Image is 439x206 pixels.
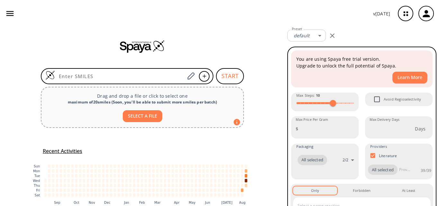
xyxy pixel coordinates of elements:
text: Wed [33,179,40,183]
text: [DATE] [221,201,233,204]
span: Avoid Regioselectivity [370,93,384,106]
span: Avoid Regioselectivity [384,96,421,102]
span: Providers [370,144,387,149]
label: Preset [292,27,302,31]
g: cell [44,164,247,197]
text: Jan [124,201,129,204]
p: Literature [379,153,397,158]
text: Aug [239,201,246,204]
button: SELECT A FILE [123,110,162,122]
p: Drag and drop a file or click to select one [47,93,238,99]
text: Sep [54,201,60,204]
strong: 10 [316,93,320,98]
span: All selected [298,157,327,163]
text: Thu [33,184,40,187]
em: default [294,32,309,39]
text: Sun [34,165,40,168]
span: All selected [368,167,398,173]
p: 39 / 39 [421,168,431,173]
span: Max Steps : [296,93,320,98]
img: Spaya logo [120,40,165,53]
button: At Least [387,186,431,195]
text: Nov [89,201,95,204]
text: Sat [35,193,40,197]
div: Only [311,188,319,193]
g: y-axis tick label [33,165,40,197]
text: Jun [205,201,210,204]
text: Oct [74,201,79,204]
button: Only [293,186,337,195]
label: Max Delivery Days [370,117,399,122]
div: maximum of 20 smiles ( Soon, you'll be able to submit more smiles per batch ) [47,99,238,105]
text: Tue [34,174,40,178]
text: Dec [104,201,111,204]
button: START [216,68,244,84]
div: Forbidden [353,188,371,193]
text: Feb [139,201,145,204]
button: Recent Activities [40,146,85,157]
div: At Least [402,188,415,193]
g: x-axis tick label [54,201,246,204]
text: Mon [33,169,40,173]
p: $ [296,125,298,132]
p: v [DATE] [373,10,390,17]
span: Packaging [296,144,313,149]
button: Forbidden [340,186,384,195]
p: You are using Spaya free trial version. Upgrade to unlock the full potential of Spaya. [296,56,427,69]
img: Logo Spaya [45,70,55,80]
text: Mar [154,201,161,204]
p: Days [415,125,426,132]
input: Enter SMILES [55,73,185,79]
input: Provider name [398,165,412,175]
text: Apr [174,201,180,204]
text: May [189,201,195,204]
button: Learn More [392,72,427,84]
h5: Recent Activities [43,148,82,155]
text: Fri [36,189,40,192]
p: 2 / 2 [343,157,348,163]
label: Max Price Per Gram [296,117,328,122]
